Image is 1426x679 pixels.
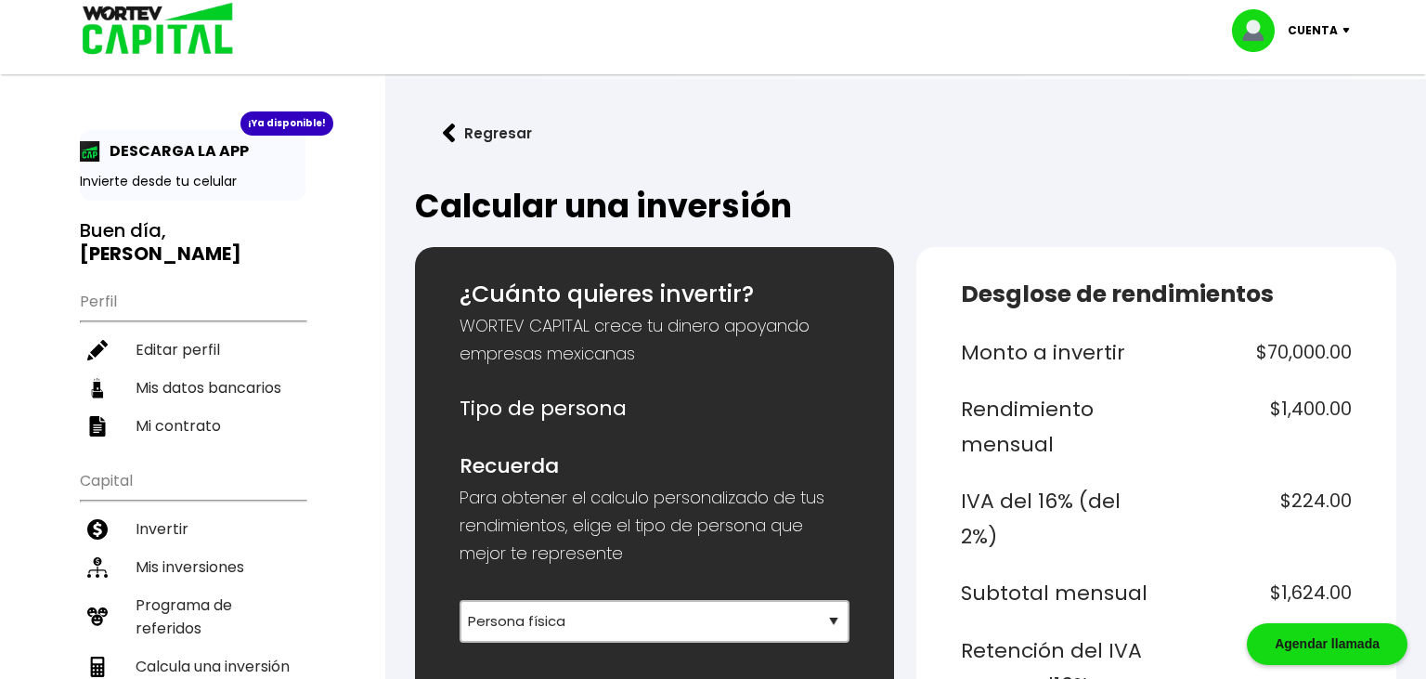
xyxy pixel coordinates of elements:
img: contrato-icon.f2db500c.svg [87,416,108,437]
img: profile-image [1232,9,1288,52]
h6: Rendimiento mensual [961,392,1148,462]
button: Regresar [415,109,560,158]
img: invertir-icon.b3b967d7.svg [87,519,108,540]
div: Agendar llamada [1247,623,1407,665]
h6: Recuerda [460,449,850,484]
h6: Monto a invertir [961,335,1148,371]
h3: Buen día, [80,219,305,266]
p: Invierte desde tu celular [80,172,305,191]
p: Para obtener el calculo personalizado de tus rendimientos, elige el tipo de persona que mejor te ... [460,484,850,568]
p: WORTEV CAPITAL crece tu dinero apoyando empresas mexicanas [460,312,850,368]
a: Editar perfil [80,331,305,369]
img: app-icon [80,141,100,162]
a: Programa de referidos [80,586,305,647]
img: calculadora-icon.17d418c4.svg [87,657,108,677]
img: inversiones-icon.6695dc30.svg [87,557,108,578]
h6: Subtotal mensual [961,576,1148,611]
img: editar-icon.952d3147.svg [87,340,108,360]
h5: Desglose de rendimientos [961,277,1352,312]
h6: IVA del 16% (del 2%) [961,484,1148,554]
img: icon-down [1338,28,1363,33]
h6: $224.00 [1164,484,1352,554]
img: flecha izquierda [443,124,456,143]
h6: Tipo de persona [460,391,850,426]
img: recomiendanos-icon.9b8e9327.svg [87,607,108,627]
h6: $1,400.00 [1164,392,1352,462]
h6: $1,624.00 [1164,576,1352,611]
b: [PERSON_NAME] [80,241,241,267]
div: ¡Ya disponible! [240,111,333,136]
a: Mis datos bancarios [80,369,305,407]
h6: $70,000.00 [1164,335,1352,371]
img: datos-icon.10cf9172.svg [87,378,108,398]
a: Mi contrato [80,407,305,445]
p: Cuenta [1288,17,1338,45]
a: Mis inversiones [80,548,305,586]
p: DESCARGA LA APP [100,139,249,163]
h5: ¿Cuánto quieres invertir? [460,277,850,312]
a: flecha izquierdaRegresar [415,109,1396,158]
ul: Perfil [80,281,305,445]
h2: Calcular una inversión [415,188,1396,225]
a: Invertir [80,510,305,548]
